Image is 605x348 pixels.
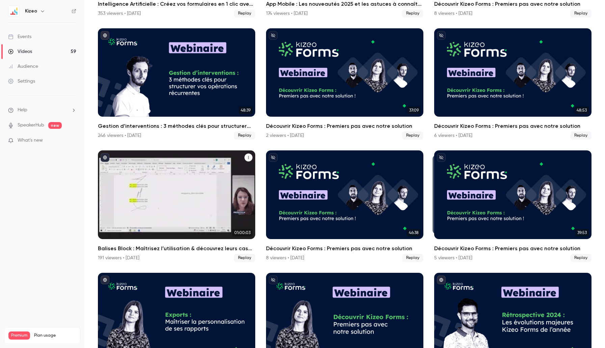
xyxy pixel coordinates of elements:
div: 174 viewers • [DATE] [266,10,308,17]
span: new [48,122,62,129]
button: published [101,275,109,284]
li: Découvrir Kizeo Forms : Premiers pas avec notre solution [434,150,591,262]
h2: Découvrir Kizeo Forms : Premiers pas avec notre solution [266,244,423,253]
div: 6 viewers • [DATE] [434,132,472,139]
span: Help [18,107,27,114]
span: Premium [8,331,30,340]
h2: Gestion d’interventions : 3 méthodes clés pour structurer vos opérations récurrentes [98,122,255,130]
h2: Découvrir Kizeo Forms : Premiers pas avec notre solution [434,244,591,253]
img: Kizeo [8,6,19,17]
button: published [437,275,446,284]
button: unpublished [437,31,446,40]
div: 191 viewers • [DATE] [98,255,139,261]
div: Audience [8,63,38,70]
button: published [101,153,109,162]
span: Replay [402,132,423,140]
span: 01:00:03 [232,229,253,236]
div: 5 viewers • [DATE] [434,255,472,261]
h2: Découvrir Kizeo Forms : Premiers pas avec notre solution [434,122,591,130]
li: Découvrir Kizeo Forms : Premiers pas avec notre solution [434,28,591,140]
a: 46:38Découvrir Kizeo Forms : Premiers pas avec notre solution8 viewers • [DATE]Replay [266,150,423,262]
h2: Balises Block : Maîtrisez l’utilisation & découvrez leurs cas d’usages [98,244,255,253]
a: SpeakerHub [18,122,44,129]
div: 2 viewers • [DATE] [266,132,304,139]
span: Replay [570,254,591,262]
span: Replay [402,254,423,262]
li: help-dropdown-opener [8,107,76,114]
li: Gestion d’interventions : 3 méthodes clés pour structurer vos opérations récurrentes [98,28,255,140]
span: Replay [234,132,255,140]
span: Plan usage [34,333,76,338]
a: 48:39Gestion d’interventions : 3 méthodes clés pour structurer vos opérations récurrentes246 view... [98,28,255,140]
span: Replay [570,132,591,140]
span: 48:53 [575,107,589,114]
button: unpublished [269,275,278,284]
button: unpublished [437,153,446,162]
div: 246 viewers • [DATE] [98,132,141,139]
button: unpublished [269,153,278,162]
span: 48:39 [239,107,253,114]
a: 48:53Découvrir Kizeo Forms : Premiers pas avec notre solution6 viewers • [DATE]Replay [434,28,591,140]
span: Replay [402,9,423,18]
h2: Découvrir Kizeo Forms : Premiers pas avec notre solution [266,122,423,130]
div: 8 viewers • [DATE] [266,255,304,261]
div: 353 viewers • [DATE] [98,10,141,17]
div: Settings [8,78,35,85]
li: Découvrir Kizeo Forms : Premiers pas avec notre solution [266,150,423,262]
span: 46:38 [407,229,421,236]
span: 37:09 [407,107,421,114]
div: Events [8,33,31,40]
span: Replay [234,9,255,18]
a: 37:09Découvrir Kizeo Forms : Premiers pas avec notre solution2 viewers • [DATE]Replay [266,28,423,140]
a: 01:00:03Balises Block : Maîtrisez l’utilisation & découvrez leurs cas d’usages191 viewers • [DATE... [98,150,255,262]
a: 39:5339:53Découvrir Kizeo Forms : Premiers pas avec notre solution5 viewers • [DATE]Replay [434,150,591,262]
button: published [101,31,109,40]
div: Videos [8,48,32,55]
button: unpublished [269,31,278,40]
li: Balises Block : Maîtrisez l’utilisation & découvrez leurs cas d’usages [98,150,255,262]
span: Replay [234,254,255,262]
span: 39:53 [575,229,589,236]
span: Replay [570,9,591,18]
span: What's new [18,137,43,144]
h6: Kizeo [25,8,37,14]
li: Découvrir Kizeo Forms : Premiers pas avec notre solution [266,28,423,140]
div: 8 viewers • [DATE] [434,10,472,17]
